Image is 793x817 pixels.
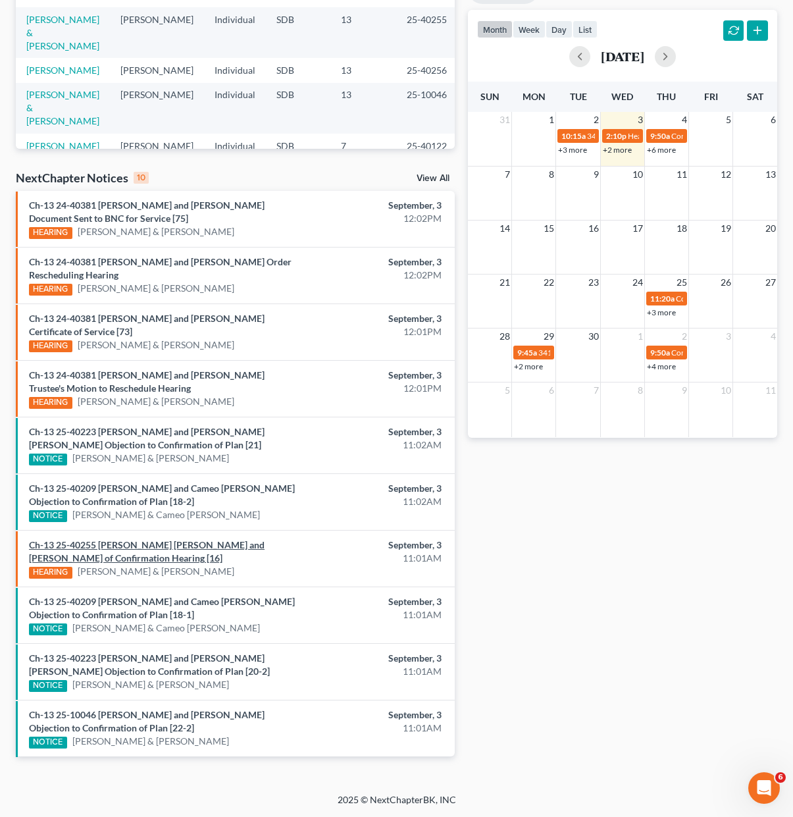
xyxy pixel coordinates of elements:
span: 7 [592,382,600,398]
span: 4 [769,329,777,344]
a: Ch-13 25-40209 [PERSON_NAME] and Cameo [PERSON_NAME] Objection to Confirmation of Plan [18-2] [29,483,295,507]
span: 10 [719,382,732,398]
span: 2 [680,329,688,344]
td: 13 [330,58,396,82]
span: 31 [498,112,511,128]
a: [PERSON_NAME] & [PERSON_NAME] [26,89,99,126]
span: 8 [636,382,644,398]
div: September, 3 [313,652,442,665]
span: 11:20a [650,294,675,303]
td: 7 [330,134,396,158]
span: 10 [631,167,644,182]
div: 10 [134,172,149,184]
span: 18 [675,221,688,236]
td: 13 [330,83,396,134]
div: September, 3 [313,369,442,382]
div: 12:02PM [313,269,442,282]
span: Sun [480,91,499,102]
span: 4 [680,112,688,128]
span: 21 [498,275,511,290]
a: Ch-13 24-40381 [PERSON_NAME] and [PERSON_NAME] Document Sent to BNC for Service [75] [29,199,265,224]
a: +3 more [558,145,587,155]
div: September, 3 [313,482,442,495]
td: SDB [266,7,330,58]
div: NOTICE [29,680,67,692]
td: 25-10046 [396,83,459,134]
span: 17 [631,221,644,236]
span: 9 [680,382,688,398]
div: 12:01PM [313,325,442,338]
a: +4 more [647,361,676,371]
span: 6 [769,112,777,128]
span: 16 [587,221,600,236]
div: HEARING [29,227,72,239]
div: HEARING [29,397,72,409]
span: 2 [592,112,600,128]
div: HEARING [29,567,72,579]
a: Ch-13 25-40255 [PERSON_NAME] [PERSON_NAME] and [PERSON_NAME] of Confirmation Hearing [16] [29,539,265,564]
td: [PERSON_NAME] [110,134,204,158]
span: Thu [657,91,676,102]
div: NOTICE [29,623,67,635]
a: [PERSON_NAME] & [PERSON_NAME] [78,338,234,352]
td: SDB [266,83,330,134]
h2: [DATE] [601,49,644,63]
span: 24 [631,275,644,290]
iframe: Intercom live chat [748,772,780,804]
span: 19 [719,221,732,236]
span: 11 [675,167,688,182]
div: September, 3 [313,199,442,212]
td: 25-40255 [396,7,459,58]
div: NOTICE [29,454,67,465]
a: Ch-13 24-40381 [PERSON_NAME] and [PERSON_NAME] Trustee's Motion to Reschedule Hearing [29,369,265,394]
span: Wed [611,91,633,102]
div: 12:02PM [313,212,442,225]
span: 8 [548,167,555,182]
a: [PERSON_NAME] & [PERSON_NAME] [26,14,99,51]
div: 11:02AM [313,495,442,508]
span: 25 [675,275,688,290]
div: September, 3 [313,708,442,722]
td: 13 [330,7,396,58]
span: 6 [548,382,555,398]
td: [PERSON_NAME] [110,58,204,82]
div: September, 3 [313,312,442,325]
div: 11:01AM [313,552,442,565]
a: [PERSON_NAME] & [PERSON_NAME] [78,395,234,408]
div: 12:01PM [313,382,442,395]
span: 5 [725,112,732,128]
a: [PERSON_NAME] & [PERSON_NAME] [72,452,229,465]
a: [PERSON_NAME] & [PERSON_NAME] [78,565,234,578]
span: 3 [725,329,732,344]
a: +2 more [603,145,632,155]
a: Ch-13 25-40223 [PERSON_NAME] and [PERSON_NAME] [PERSON_NAME] Objection to Confirmation of Plan [2... [29,652,270,677]
span: Tue [570,91,587,102]
span: 13 [764,167,777,182]
div: September, 3 [313,425,442,438]
span: 3 [636,112,644,128]
a: [PERSON_NAME] [26,140,99,151]
span: 20 [764,221,777,236]
span: Mon [523,91,546,102]
span: 22 [542,275,555,290]
button: list [573,20,598,38]
span: 15 [542,221,555,236]
td: SDB [266,134,330,158]
a: Ch-13 24-40381 [PERSON_NAME] and [PERSON_NAME] Certificate of Service [73] [29,313,265,337]
span: Fri [704,91,718,102]
span: 5 [503,382,511,398]
td: Individual [204,134,266,158]
div: NOTICE [29,737,67,749]
a: +3 more [647,307,676,317]
td: Individual [204,7,266,58]
td: SDB [266,58,330,82]
span: 23 [587,275,600,290]
span: 30 [587,329,600,344]
a: [PERSON_NAME] & [PERSON_NAME] [78,225,234,238]
a: Ch-13 25-10046 [PERSON_NAME] and [PERSON_NAME] Objection to Confirmation of Plan [22-2] [29,709,265,733]
span: 6 [775,772,786,783]
span: 9 [592,167,600,182]
span: 9:45a [517,348,537,357]
a: [PERSON_NAME] & Cameo [PERSON_NAME] [72,621,260,635]
span: 9:50a [650,131,670,141]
